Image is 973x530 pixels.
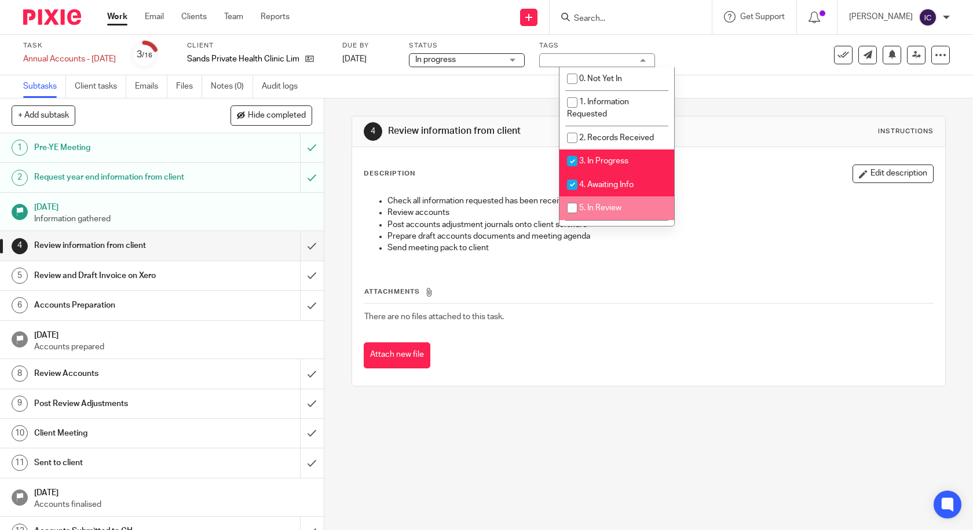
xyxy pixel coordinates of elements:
[23,75,66,98] a: Subtasks
[261,11,290,23] a: Reports
[135,75,167,98] a: Emails
[387,242,934,254] p: Send meeting pack to client
[34,395,204,412] h1: Post Review Adjustments
[34,297,204,314] h1: Accounts Preparation
[23,41,116,50] label: Task
[387,207,934,218] p: Review accounts
[34,169,204,186] h1: Request year end information from client
[740,13,785,21] span: Get Support
[34,267,204,284] h1: Review and Draft Invoice on Xero
[579,181,634,189] span: 4. Awaiting Info
[579,75,622,83] span: 0. Not Yet In
[849,11,913,23] p: [PERSON_NAME]
[176,75,202,98] a: Files
[34,484,312,499] h1: [DATE]
[231,105,312,125] button: Hide completed
[387,231,934,242] p: Prepare draft accounts documents and meeting agenda
[364,122,382,141] div: 4
[34,139,204,156] h1: Pre-YE Meeting
[539,41,655,50] label: Tags
[12,268,28,284] div: 5
[224,11,243,23] a: Team
[364,313,504,321] span: There are no files attached to this task.
[211,75,253,98] a: Notes (0)
[579,204,621,212] span: 5. In Review
[579,157,628,165] span: 3. In Progress
[248,111,306,120] span: Hide completed
[34,425,204,442] h1: Client Meeting
[34,341,312,353] p: Accounts prepared
[342,55,367,63] span: [DATE]
[12,170,28,186] div: 2
[387,219,934,231] p: Post accounts adjustment journals onto client software
[919,8,937,27] img: svg%3E
[262,75,306,98] a: Audit logs
[388,125,673,137] h1: Review information from client
[12,140,28,156] div: 1
[34,237,204,254] h1: Review information from client
[853,165,934,183] button: Edit description
[34,327,312,341] h1: [DATE]
[387,195,934,207] p: Check all information requested has been received
[34,365,204,382] h1: Review Accounts
[145,11,164,23] a: Email
[12,238,28,254] div: 4
[364,288,420,295] span: Attachments
[137,48,152,61] div: 3
[23,9,81,25] img: Pixie
[12,365,28,382] div: 8
[187,53,299,65] p: Sands Private Health Clinic Limited
[34,199,312,213] h1: [DATE]
[34,499,312,510] p: Accounts finalised
[34,454,204,471] h1: Sent to client
[142,52,152,59] small: /16
[364,169,415,178] p: Description
[187,41,328,50] label: Client
[181,11,207,23] a: Clients
[409,41,525,50] label: Status
[34,213,312,225] p: Information gathered
[23,53,116,65] div: Annual Accounts - March 2025
[107,11,127,23] a: Work
[567,98,629,118] span: 1. Information Requested
[12,105,75,125] button: + Add subtask
[12,297,28,313] div: 6
[12,455,28,471] div: 11
[12,425,28,441] div: 10
[878,127,934,136] div: Instructions
[342,41,394,50] label: Due by
[23,53,116,65] div: Annual Accounts - [DATE]
[573,14,677,24] input: Search
[364,342,430,368] button: Attach new file
[12,396,28,412] div: 9
[579,134,654,142] span: 2. Records Received
[415,56,456,64] span: In progress
[75,75,126,98] a: Client tasks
